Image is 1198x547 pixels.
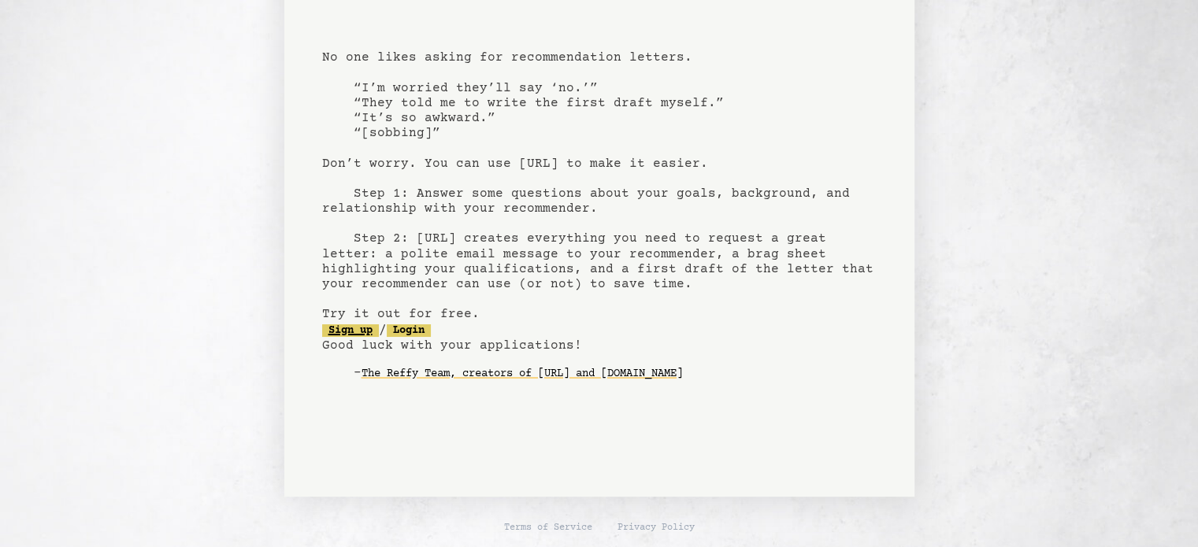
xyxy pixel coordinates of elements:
[362,361,683,386] a: The Reffy Team, creators of [URL] and [DOMAIN_NAME]
[387,324,431,337] a: Login
[504,522,592,534] a: Terms of Service
[618,522,695,534] a: Privacy Policy
[354,366,877,382] div: -
[322,324,379,337] a: Sign up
